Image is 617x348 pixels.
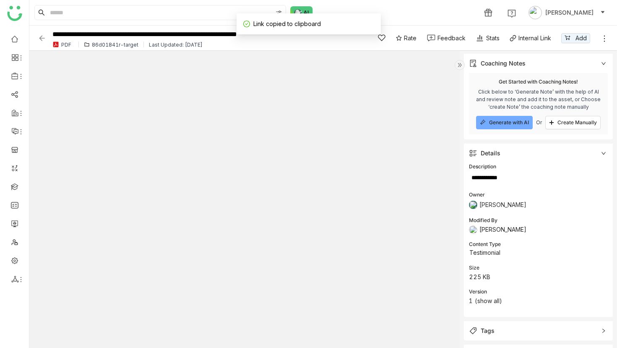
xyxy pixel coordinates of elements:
[437,34,466,42] div: Feedback
[489,119,529,126] span: Generate with AI
[528,6,542,19] img: avatar
[499,78,578,86] div: Get Started with Coaching Notes!
[469,201,477,209] img: 6860d480bc89cb0674c8c7e9
[92,42,138,48] div: 86d01841r-target
[469,297,608,305] div: 1
[545,116,601,129] button: Create Manually
[52,41,59,48] img: pdf.svg
[476,34,484,42] img: stats.svg
[481,59,526,68] div: Coaching Notes
[7,6,22,21] img: logo
[464,54,613,73] div: Coaching Notes
[474,88,603,111] div: Click below to ‘Generate Note’ with the help of AI and review note and add it to the asset, or Ch...
[575,34,587,43] span: Add
[427,34,435,42] img: feedback-1.svg
[404,34,417,42] span: Rate
[61,42,71,48] div: PDF
[469,225,608,234] div: [PERSON_NAME]
[469,191,608,199] div: Owner
[469,241,608,249] div: Content Type
[477,297,500,304] a: show all
[481,149,500,158] div: Details
[481,326,495,335] div: Tags
[464,144,613,163] div: Details
[290,6,313,19] img: ask-buddy-normal.svg
[469,288,608,296] div: Version
[476,116,533,129] button: Generate with AI
[518,34,551,42] div: Internal Link
[253,20,321,27] span: Link copied to clipboard
[469,246,561,259] nz-select-item: Testimonial
[561,33,590,43] button: Add
[276,10,282,16] img: search-type.svg
[469,264,608,272] div: Size
[557,119,597,126] span: Create Manually
[536,119,542,126] span: Or
[469,217,608,225] div: Modified By
[469,273,608,281] div: 225 KB
[475,297,502,305] span: ( )
[469,225,477,234] img: 6860d480bc89cb0674c8c7e9
[469,163,608,171] div: Description
[476,34,500,42] div: Stats
[149,42,203,48] div: Last Updated: [DATE]
[464,321,613,340] div: Tags
[527,6,607,19] button: [PERSON_NAME]
[38,34,46,42] img: back
[508,9,516,18] img: help.svg
[84,42,90,47] img: folder.svg
[479,201,526,208] span: [PERSON_NAME]
[545,8,594,17] span: [PERSON_NAME]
